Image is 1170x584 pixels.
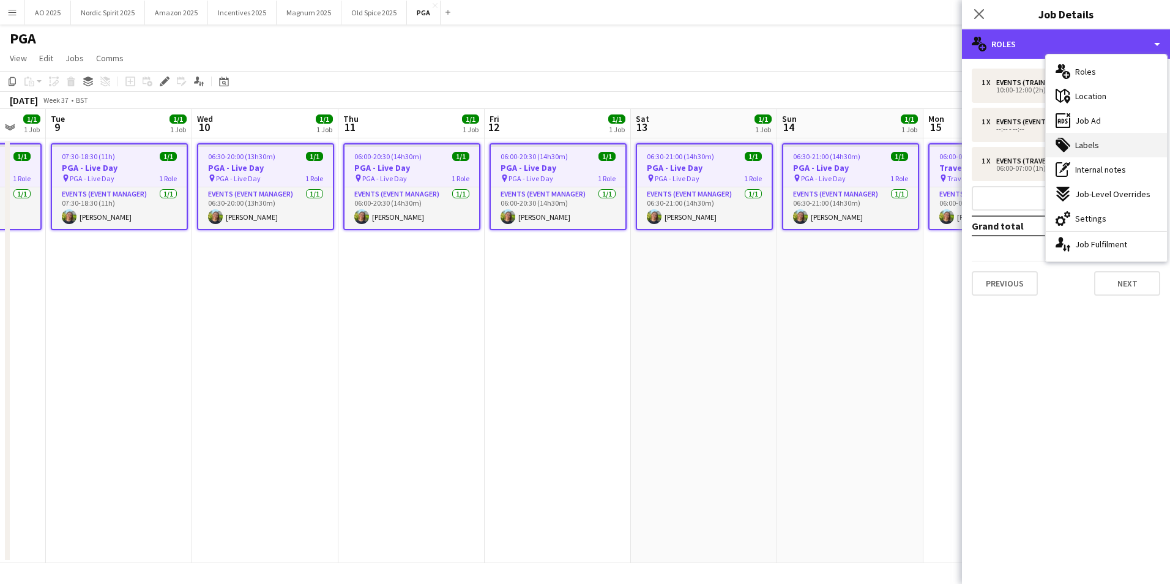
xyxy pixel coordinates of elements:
span: Sun [782,113,797,124]
span: 1/1 [608,114,625,124]
div: [DATE] [10,94,38,107]
h3: PGA - Live Day [198,162,333,173]
div: 1 x [982,118,996,126]
button: Amazon 2025 [145,1,208,24]
div: 1 Job [316,125,332,134]
div: Roles [962,29,1170,59]
button: Nordic Spirit 2025 [71,1,145,24]
span: 1/1 [13,152,31,161]
app-job-card: 06:00-07:00 (1h)1/1Travel Time Travel Time1 RoleEvents (Travel Time)1/106:00-07:00 (1h)[PERSON_NAME] [928,143,1065,230]
span: PGA - Live Day [509,174,553,183]
span: PGA - Live Day [70,174,114,183]
span: 1 Role [744,174,762,183]
span: Job-Level Overrides [1075,189,1150,200]
span: 1/1 [306,152,323,161]
div: 1 Job [755,125,771,134]
span: 1 Role [13,174,31,183]
app-card-role: Events (Event Manager)1/106:30-20:00 (13h30m)[PERSON_NAME] [198,187,333,229]
span: Travel Time [947,174,985,183]
span: PGA - Live Day [216,174,261,183]
span: Jobs [65,53,84,64]
span: Settings [1075,213,1106,224]
div: 1 Job [609,125,625,134]
span: 1/1 [452,152,469,161]
div: Events (Event Manager) [996,118,1086,126]
app-job-card: 06:30-20:00 (13h30m)1/1PGA - Live Day PGA - Live Day1 RoleEvents (Event Manager)1/106:30-20:00 (1... [197,143,334,230]
span: Week 37 [40,95,71,105]
span: 1 Role [452,174,469,183]
span: 14 [780,120,797,134]
a: View [5,50,32,66]
div: 1 Job [901,125,917,134]
button: Incentives 2025 [208,1,277,24]
span: 06:30-20:00 (13h30m) [208,152,275,161]
span: 1/1 [745,152,762,161]
span: 1 Role [890,174,908,183]
span: Tue [51,113,65,124]
app-job-card: 06:30-21:00 (14h30m)1/1PGA - Live Day PGA - Live Day1 RoleEvents (Event Manager)1/106:30-21:00 (1... [782,143,919,230]
span: Wed [197,113,213,124]
button: AO 2025 [25,1,71,24]
span: 06:00-20:30 (14h30m) [354,152,422,161]
span: 12 [488,120,499,134]
div: 1 Job [24,125,40,134]
span: PGA - Live Day [655,174,699,183]
h3: PGA - Live Day [637,162,772,173]
h3: Travel Time [930,162,1064,173]
span: Thu [343,113,359,124]
span: Roles [1075,66,1096,77]
app-card-role: Events (Event Manager)1/106:30-21:00 (14h30m)[PERSON_NAME] [783,187,918,229]
a: Jobs [61,50,89,66]
app-card-role: Events (Event Manager)1/106:00-20:30 (14h30m)[PERSON_NAME] [345,187,479,229]
span: View [10,53,27,64]
button: Magnum 2025 [277,1,341,24]
span: Fri [490,113,499,124]
span: 1/1 [891,152,908,161]
a: Comms [91,50,129,66]
a: Edit [34,50,58,66]
div: 06:00-07:00 (1h) [982,165,1138,171]
app-card-role: Events (Event Manager)1/106:30-21:00 (14h30m)[PERSON_NAME] [637,187,772,229]
span: 1 Role [159,174,177,183]
span: 1/1 [316,114,333,124]
h3: Job Details [962,6,1170,22]
div: 06:30-21:00 (14h30m)1/1PGA - Live Day PGA - Live Day1 RoleEvents (Event Manager)1/106:30-21:00 (1... [636,143,773,230]
span: PGA - Live Day [362,174,407,183]
h3: PGA - Live Day [345,162,479,173]
app-job-card: 07:30-18:30 (11h)1/1PGA - Live Day PGA - Live Day1 RoleEvents (Event Manager)1/107:30-18:30 (11h)... [51,143,188,230]
span: 06:00-20:30 (14h30m) [501,152,568,161]
div: 1 x [982,157,996,165]
span: 1/1 [160,152,177,161]
span: Internal notes [1075,164,1126,175]
div: 1 Job [170,125,186,134]
span: 1/1 [901,114,918,124]
button: Old Spice 2025 [341,1,407,24]
div: Job Fulfilment [1046,232,1167,256]
app-card-role: Events (Event Manager)1/107:30-18:30 (11h)[PERSON_NAME] [52,187,187,229]
div: 10:00-12:00 (2h) [982,87,1138,93]
span: Location [1075,91,1106,102]
div: 1 x [982,78,996,87]
span: Labels [1075,140,1099,151]
span: Job Ad [1075,115,1101,126]
span: 1 Role [305,174,323,183]
span: 10 [195,120,213,134]
div: Events (Travel Time) [996,157,1074,165]
div: --:-- - --:-- [982,126,1138,132]
h3: PGA - Live Day [783,162,918,173]
div: 1 Job [463,125,479,134]
span: 06:30-21:00 (14h30m) [793,152,860,161]
app-job-card: 06:00-20:30 (14h30m)1/1PGA - Live Day PGA - Live Day1 RoleEvents (Event Manager)1/106:00-20:30 (1... [490,143,627,230]
td: Grand total [972,216,1083,236]
span: Comms [96,53,124,64]
span: PGA - Live Day [801,174,846,183]
span: Edit [39,53,53,64]
button: Next [1094,271,1160,296]
span: 06:30-21:00 (14h30m) [647,152,714,161]
span: 1/1 [462,114,479,124]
